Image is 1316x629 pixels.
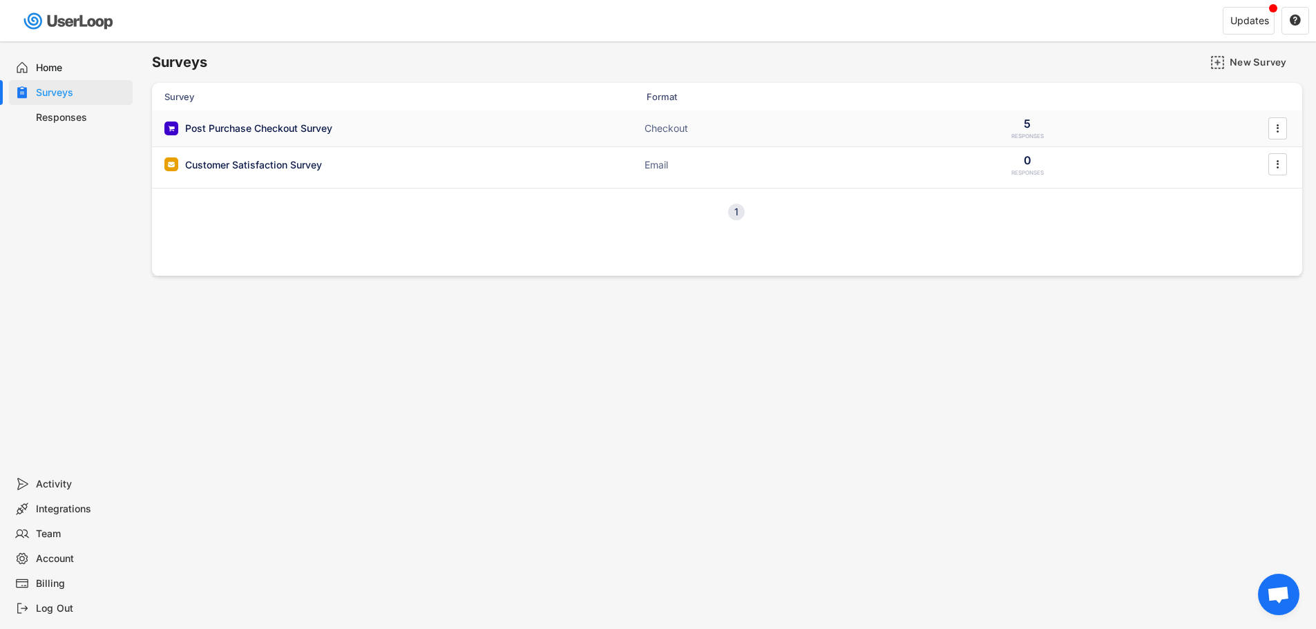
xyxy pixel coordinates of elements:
div: Responses [36,111,127,124]
div: Updates [1230,16,1269,26]
div: New Survey [1230,56,1299,68]
div: Account [36,552,127,565]
img: userloop-logo-01.svg [21,7,118,35]
div: Email [645,158,783,172]
div: Format [647,90,785,103]
div: Activity [36,478,127,491]
button:  [1270,118,1284,139]
div: Log Out [36,602,127,615]
div: 5 [1024,116,1031,131]
div: Home [36,61,127,75]
div: Survey [164,90,441,103]
a: Open chat [1258,574,1299,615]
text:  [1277,157,1279,172]
div: RESPONSES [1011,133,1044,140]
div: Checkout [645,122,783,135]
div: Team [36,528,127,541]
div: Customer Satisfaction Survey [185,158,322,172]
div: Integrations [36,503,127,516]
div: Surveys [36,86,127,99]
div: RESPONSES [1011,169,1044,177]
button:  [1289,14,1301,27]
img: AddMajor.svg [1210,55,1225,70]
div: Post Purchase Checkout Survey [185,122,332,135]
text:  [1277,121,1279,135]
div: 1 [728,207,745,217]
div: 0 [1024,153,1031,168]
text:  [1290,14,1301,26]
button:  [1270,154,1284,175]
h6: Surveys [152,53,207,72]
div: Billing [36,577,127,590]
